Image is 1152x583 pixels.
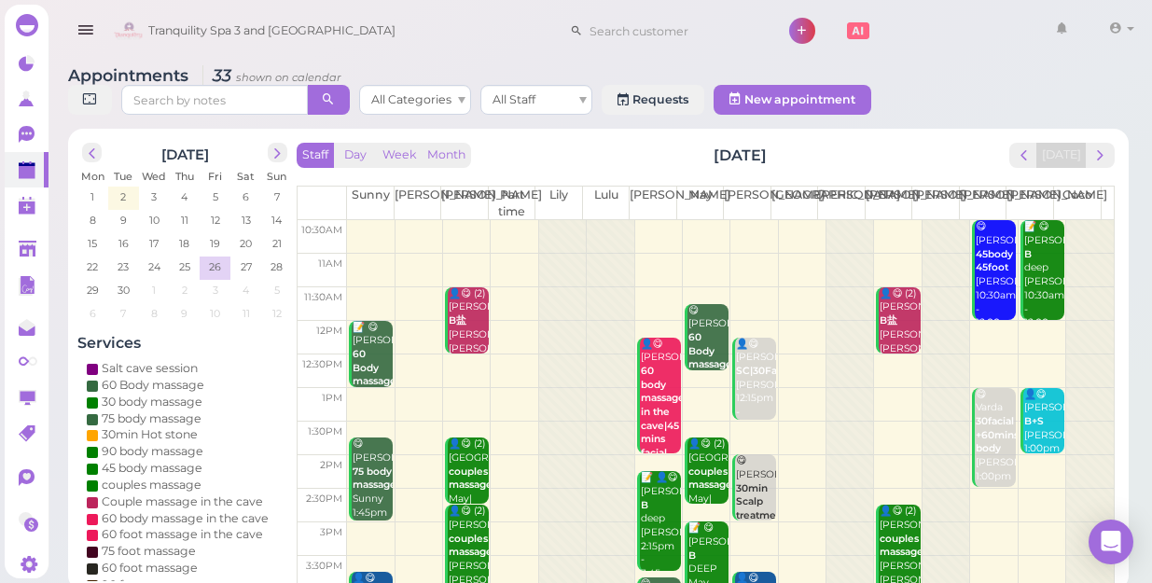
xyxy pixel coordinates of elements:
[301,224,342,236] span: 10:30am
[976,415,1019,454] b: 30facial +60mins body
[640,338,681,516] div: 👤😋 [PERSON_NAME] [PERSON_NAME] 12:15pm - 2:00pm
[770,187,818,220] th: [GEOGRAPHIC_DATA]
[449,465,493,492] b: couples massage
[268,143,287,162] button: next
[488,187,535,220] th: Part time
[177,235,191,252] span: 18
[117,235,131,252] span: 16
[352,437,393,548] div: 😋 [PERSON_NAME] Sunny 1:45pm - 3:00pm
[175,170,194,183] span: Thu
[102,410,201,427] div: 75 body massage
[688,331,732,370] b: 60 Body massage
[318,257,342,270] span: 11am
[714,145,767,166] h2: [DATE]
[118,188,128,205] span: 2
[146,258,162,275] span: 24
[640,471,681,581] div: 📝 👤😋 [PERSON_NAME] deep [PERSON_NAME] 2:15pm - 3:45pm
[148,5,396,57] span: Tranquility Spa 3 and [GEOGRAPHIC_DATA]
[116,282,132,298] span: 30
[735,338,776,434] div: 👤😋 [PERSON_NAME] [PERSON_NAME] 12:15pm - 1:30pm
[240,212,253,229] span: 13
[102,394,202,410] div: 30 body massage
[302,358,342,370] span: 12:30pm
[880,533,934,559] b: couples massage|B
[149,188,159,205] span: 3
[271,305,284,322] span: 12
[81,170,104,183] span: Mon
[77,334,292,352] h4: Services
[270,212,284,229] span: 14
[422,143,471,168] button: Month
[352,321,393,458] div: 📝 😋 [PERSON_NAME] Sunny Sunny 12:00pm - 1:00pm
[82,143,102,162] button: prev
[308,425,342,437] span: 1:30pm
[347,187,395,220] th: Sunny
[1053,187,1101,220] th: Coco
[241,282,251,298] span: 4
[241,305,252,322] span: 11
[371,92,451,106] span: All Categories
[353,465,396,492] b: 75 body massage
[394,187,441,220] th: [PERSON_NAME]
[102,526,263,543] div: 60 foot massage in the cave
[320,459,342,471] span: 2pm
[583,16,764,46] input: Search customer
[1009,143,1038,168] button: prev
[239,258,254,275] span: 27
[976,248,1013,274] b: 45body 45foot
[818,187,866,220] th: [PERSON_NAME]
[272,282,282,298] span: 5
[676,187,724,220] th: May
[208,235,222,252] span: 19
[85,282,101,298] span: 29
[85,258,100,275] span: 22
[149,305,160,322] span: 8
[582,187,630,220] th: Lulu
[272,188,282,205] span: 7
[975,388,1016,511] div: 😋 Varda [PERSON_NAME] 1:00pm - 2:30pm
[306,560,342,572] span: 3:30pm
[688,465,732,492] b: couples massage
[912,187,960,220] th: [PERSON_NAME]
[118,305,128,322] span: 7
[271,235,284,252] span: 21
[975,220,1016,330] div: 😋 [PERSON_NAME] [PERSON_NAME] 10:30am - 12:00pm
[147,212,161,229] span: 10
[687,437,729,561] div: 👤😋 (2) [GEOGRAPHIC_DATA] May|[PERSON_NAME] 1:45pm - 2:45pm
[687,304,729,427] div: 😋 [PERSON_NAME] May 11:45am - 12:45pm
[493,92,535,106] span: All Staff
[179,212,190,229] span: 11
[102,510,269,527] div: 60 body massage in the cave
[207,258,223,275] span: 26
[238,235,254,252] span: 20
[237,170,255,183] span: Sat
[208,170,222,183] span: Fri
[1036,143,1087,168] button: [DATE]
[630,187,677,220] th: [PERSON_NAME]
[102,560,198,576] div: 60 foot massage
[241,188,251,205] span: 6
[1023,388,1064,484] div: 👤😋 [PERSON_NAME] [PERSON_NAME] 1:00pm - 2:00pm
[688,549,696,562] b: B
[208,305,222,322] span: 10
[1086,143,1115,168] button: next
[179,188,189,205] span: 4
[353,348,396,387] b: 60 Body massage
[1006,187,1054,220] th: [PERSON_NAME]
[1023,220,1064,330] div: 📝 😋 [PERSON_NAME] deep [PERSON_NAME] 10:30am - 12:00pm
[116,258,131,275] span: 23
[535,187,583,220] th: Lily
[118,212,129,229] span: 9
[744,92,855,106] span: New appointment
[89,188,96,205] span: 1
[322,392,342,404] span: 1pm
[449,314,466,326] b: B盐
[102,543,196,560] div: 75 foot massage
[147,235,160,252] span: 17
[297,143,334,168] button: Staff
[316,325,342,337] span: 12pm
[102,360,198,377] div: Salt cave session
[1024,248,1032,260] b: B
[377,143,423,168] button: Week
[641,499,648,511] b: B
